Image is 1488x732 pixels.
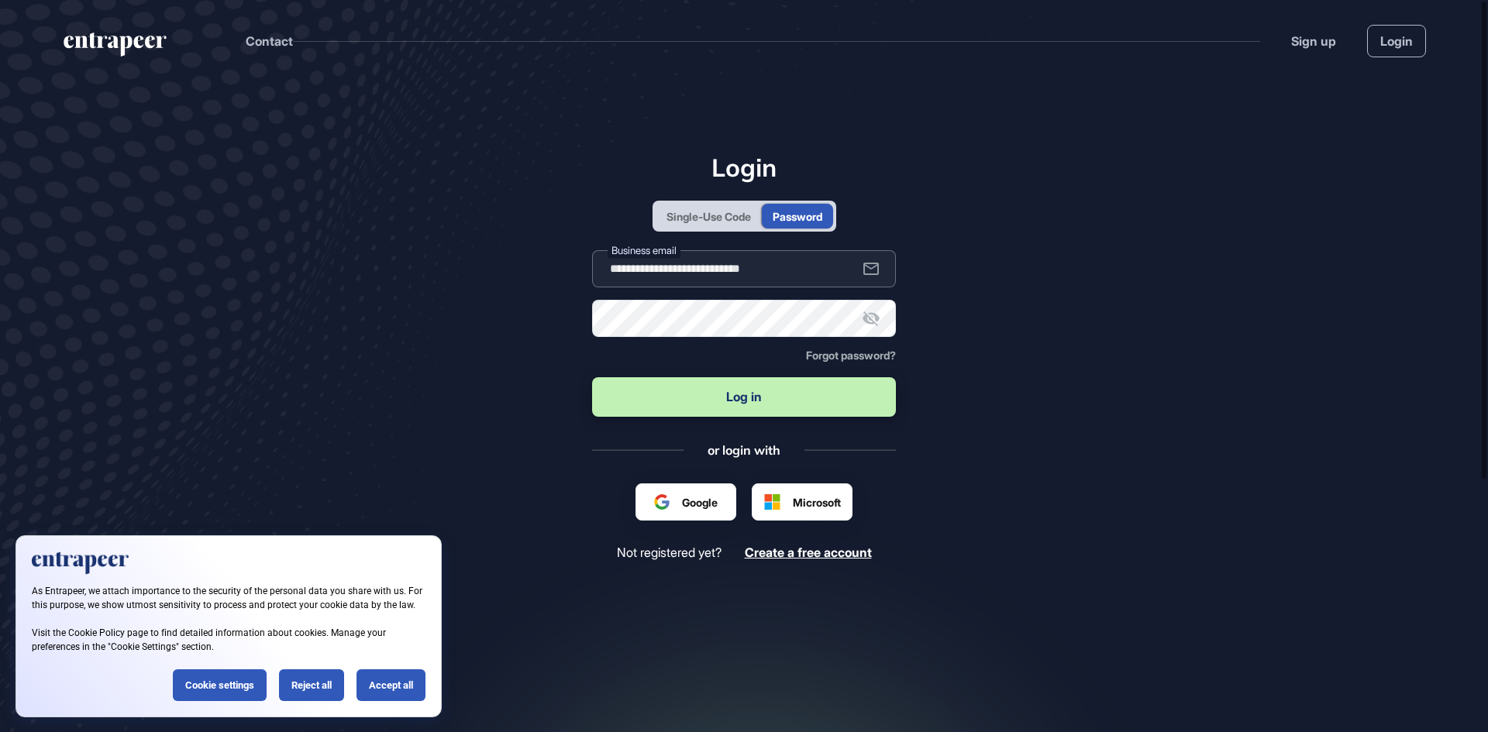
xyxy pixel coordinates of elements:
span: Microsoft [793,494,841,510]
a: Forgot password? [806,349,896,362]
h1: Login [592,153,896,182]
button: Contact [246,31,293,51]
a: entrapeer-logo [62,33,168,62]
span: Create a free account [745,545,872,560]
div: Password [773,208,822,225]
span: Not registered yet? [617,545,722,560]
a: Login [1367,25,1426,57]
label: Business email [608,242,680,259]
div: or login with [708,442,780,459]
a: Create a free account [745,545,872,560]
a: Sign up [1291,32,1336,50]
div: Single-Use Code [666,208,751,225]
button: Log in [592,377,896,417]
span: Forgot password? [806,349,896,362]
